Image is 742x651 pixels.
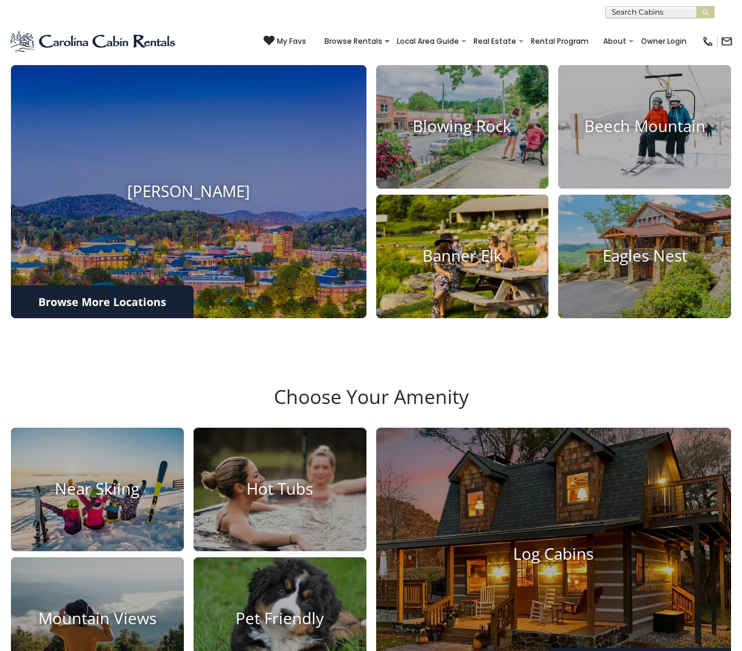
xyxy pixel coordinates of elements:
a: Rental Program [525,33,595,50]
h4: Near Skiing [11,480,184,499]
a: [PERSON_NAME] [11,65,366,318]
img: phone-regular-black.png [702,35,714,47]
a: Hot Tubs [194,428,366,551]
img: Blue-2.png [9,29,178,54]
h4: [PERSON_NAME] [11,182,366,201]
h4: Pet Friendly [194,610,366,628]
img: mail-regular-black.png [721,35,733,47]
a: Eagles Nest [558,195,731,318]
h4: Eagles Nest [558,247,731,266]
a: Blowing Rock [376,65,549,189]
a: About [597,33,632,50]
a: Banner Elk [376,195,549,318]
h4: Blowing Rock [376,117,549,136]
h4: Beech Mountain [558,117,731,136]
a: Local Area Guide [391,33,465,50]
h4: Hot Tubs [194,480,366,499]
h4: Log Cabins [376,545,732,563]
h4: Banner Elk [376,247,549,266]
a: Real Estate [467,33,522,50]
a: Browse More Locations [11,285,194,318]
h3: Choose Your Amenity [9,385,733,428]
h4: Mountain Views [11,610,184,628]
a: Owner Login [635,33,693,50]
a: Browse Rentals [318,33,388,50]
a: My Favs [264,35,306,47]
a: Beech Mountain [558,65,731,189]
span: My Favs [277,36,306,47]
a: Near Skiing [11,428,184,551]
